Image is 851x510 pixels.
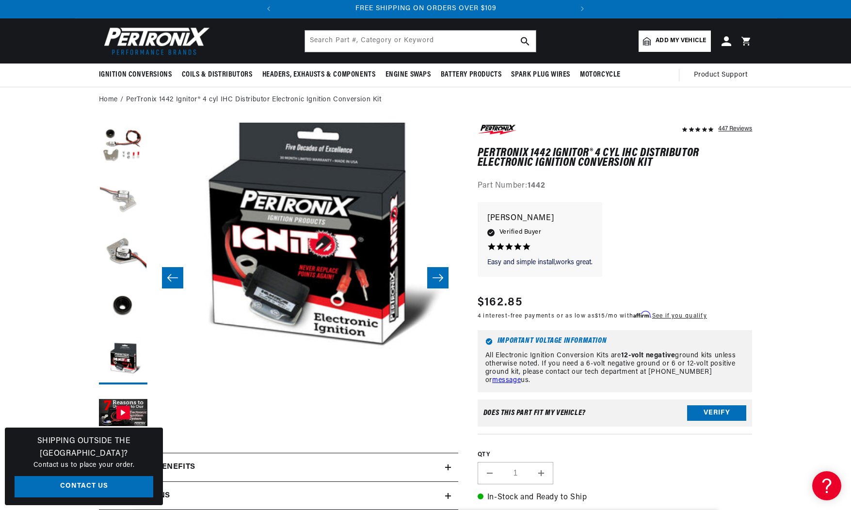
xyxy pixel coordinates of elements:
[305,31,536,52] input: Search Part #, Category or Keyword
[262,70,376,80] span: Headers, Exhausts & Components
[182,70,253,80] span: Coils & Distributors
[694,70,748,80] span: Product Support
[487,258,593,268] p: Easy and simple install,works great.
[639,31,710,52] a: Add my vehicle
[652,313,707,319] a: See if you qualify - Learn more about Affirm Financing (opens in modal)
[511,70,570,80] span: Spark Plug Wires
[478,451,753,459] label: QTY
[15,435,153,460] h3: Shipping Outside the [GEOGRAPHIC_DATA]?
[485,338,745,345] h6: Important Voltage Information
[177,64,257,86] summary: Coils & Distributors
[478,311,707,320] p: 4 interest-free payments or as low as /mo with .
[478,492,753,504] p: In-Stock and Ready to Ship
[99,482,458,510] summary: Specifications
[528,182,545,190] strong: 1442
[499,227,541,238] span: Verified Buyer
[427,267,449,288] button: Slide right
[483,409,586,417] div: Does This part fit My vehicle?
[355,5,497,12] span: FREE SHIPPING ON ORDERS OVER $109
[99,123,458,433] media-gallery: Gallery Viewer
[99,95,753,105] nav: breadcrumbs
[485,352,745,384] p: All Electronic Ignition Conversion Kits are ground kits unless otherwise noted. If you need a 6-v...
[15,460,153,471] p: Contact us to place your order.
[279,3,573,14] div: Announcement
[621,352,675,359] strong: 12-volt negative
[257,64,381,86] summary: Headers, Exhausts & Components
[99,64,177,86] summary: Ignition Conversions
[279,3,573,14] div: 2 of 2
[99,336,147,384] button: Load image 5 in gallery view
[656,36,706,46] span: Add my vehicle
[580,70,621,80] span: Motorcycle
[478,180,753,192] div: Part Number:
[633,311,650,318] span: Affirm
[99,123,147,171] button: Load image 1 in gallery view
[492,377,521,384] a: message
[162,267,183,288] button: Slide left
[99,24,210,58] img: Pertronix
[99,283,147,331] button: Load image 4 in gallery view
[126,95,382,105] a: PerTronix 1442 Ignitor® 4 cyl IHC Distributor Electronic Ignition Conversion Kit
[687,405,746,421] button: Verify
[487,212,593,225] p: [PERSON_NAME]
[718,123,752,134] div: 447 Reviews
[514,31,536,52] button: search button
[381,64,436,86] summary: Engine Swaps
[478,148,753,168] h1: PerTronix 1442 Ignitor® 4 cyl IHC Distributor Electronic Ignition Conversion Kit
[506,64,575,86] summary: Spark Plug Wires
[15,476,153,498] a: Contact Us
[99,70,172,80] span: Ignition Conversions
[478,294,522,311] span: $162.85
[694,64,753,87] summary: Product Support
[99,453,458,481] summary: Features & Benefits
[99,229,147,278] button: Load image 3 in gallery view
[385,70,431,80] span: Engine Swaps
[99,176,147,224] button: Load image 2 in gallery view
[595,313,605,319] span: $15
[441,70,502,80] span: Battery Products
[575,64,626,86] summary: Motorcycle
[99,95,118,105] a: Home
[436,64,507,86] summary: Battery Products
